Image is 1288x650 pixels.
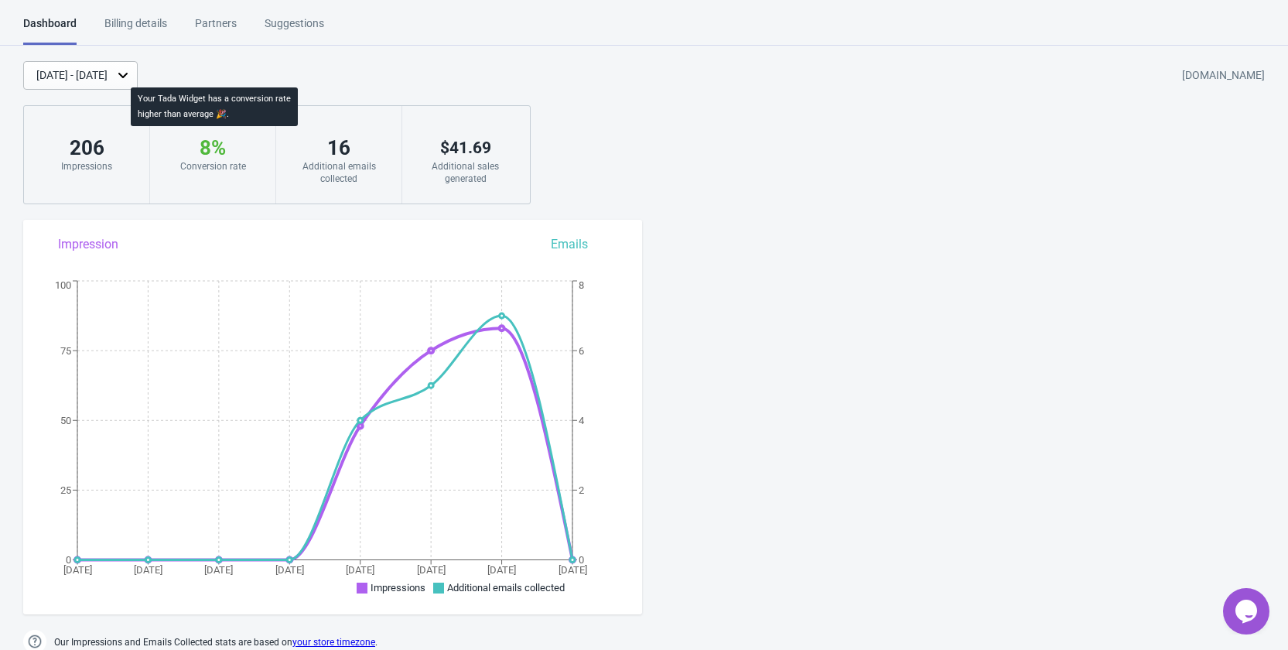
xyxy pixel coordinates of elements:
[60,345,71,357] tspan: 75
[579,484,584,496] tspan: 2
[134,564,162,576] tspan: [DATE]
[292,160,386,185] div: Additional emails collected
[559,564,587,576] tspan: [DATE]
[55,279,71,291] tspan: 100
[60,415,71,426] tspan: 50
[579,554,584,566] tspan: 0
[417,564,446,576] tspan: [DATE]
[346,564,374,576] tspan: [DATE]
[292,637,375,648] a: your store timezone
[275,564,304,576] tspan: [DATE]
[166,160,260,173] div: Conversion rate
[371,582,425,594] span: Impressions
[418,160,513,185] div: Additional sales generated
[265,15,324,43] div: Suggestions
[204,564,233,576] tspan: [DATE]
[579,345,584,357] tspan: 6
[292,135,386,160] div: 16
[579,415,585,426] tspan: 4
[447,582,565,594] span: Additional emails collected
[1182,62,1265,90] div: [DOMAIN_NAME]
[39,135,134,160] div: 206
[66,554,71,566] tspan: 0
[104,15,167,43] div: Billing details
[579,279,584,291] tspan: 8
[1223,588,1273,635] iframe: chat widget
[60,484,71,496] tspan: 25
[487,564,516,576] tspan: [DATE]
[39,160,134,173] div: Impressions
[36,67,108,84] div: [DATE] - [DATE]
[195,15,237,43] div: Partners
[418,135,513,160] div: $ 41.69
[166,135,260,160] div: 8 %
[63,564,92,576] tspan: [DATE]
[23,15,77,45] div: Dashboard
